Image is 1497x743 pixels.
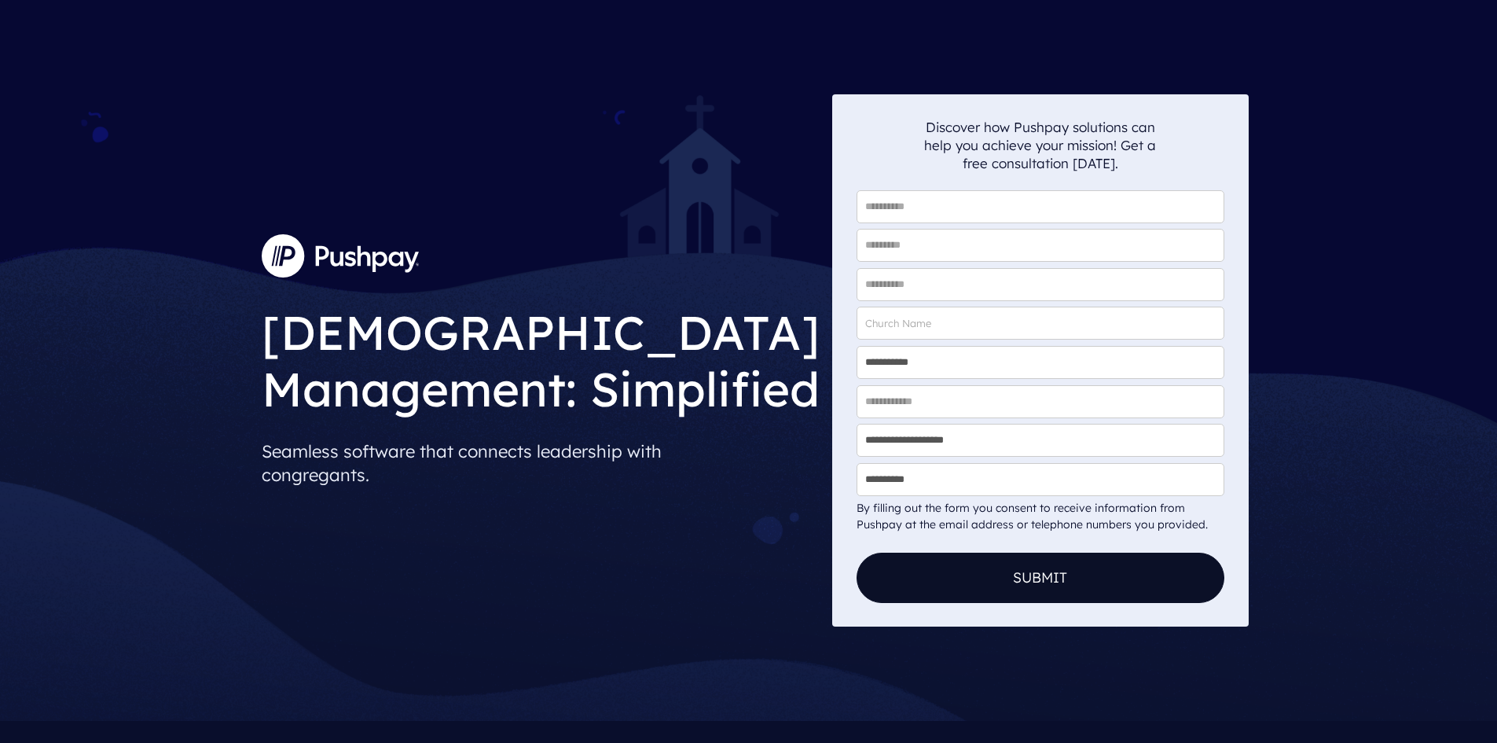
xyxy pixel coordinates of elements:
div: By filling out the form you consent to receive information from Pushpay at the email address or t... [857,500,1224,533]
button: Submit [857,553,1224,603]
input: Church Name [857,307,1224,340]
p: Seamless software that connects leadership with congregants. [262,433,820,493]
h1: [DEMOGRAPHIC_DATA] Management: Simplified [262,292,820,421]
p: Discover how Pushpay solutions can help you achieve your mission! Get a free consultation [DATE]. [924,118,1157,172]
